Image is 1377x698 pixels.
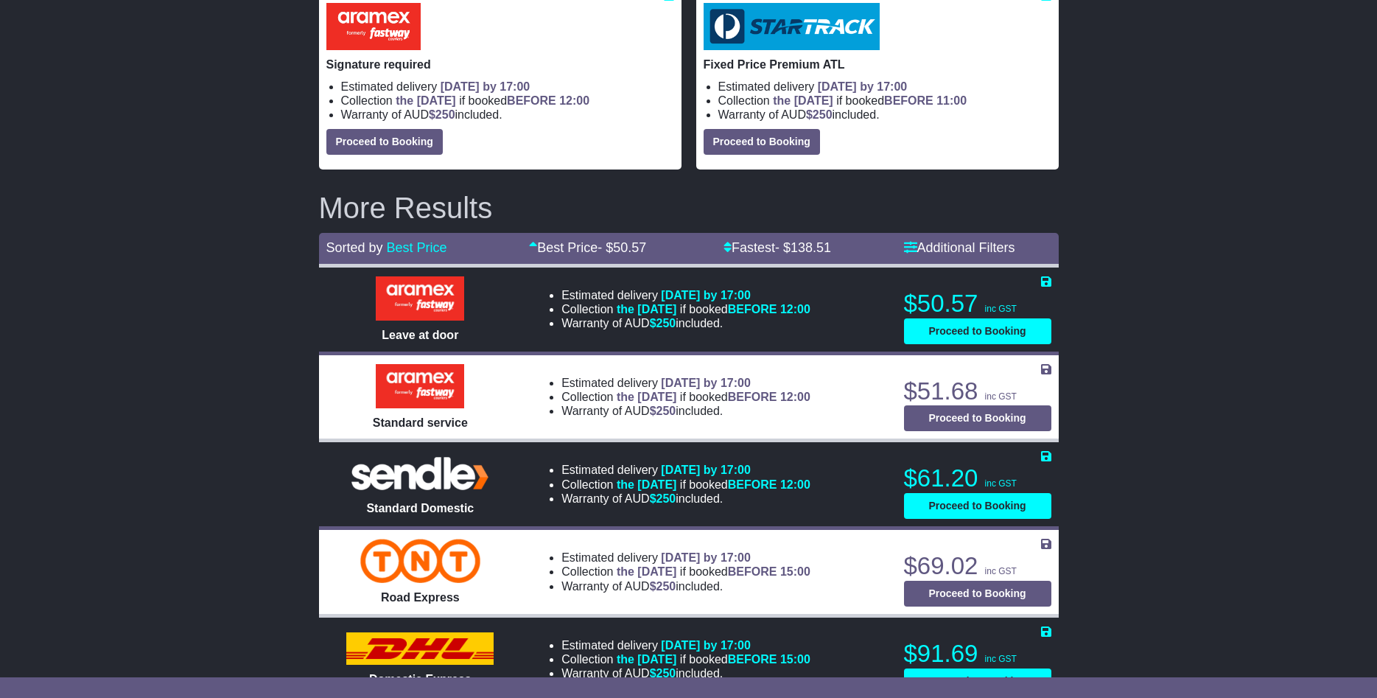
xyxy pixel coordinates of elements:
[366,502,474,514] span: Standard Domestic
[429,108,455,121] span: $
[559,94,589,107] span: 12:00
[561,376,810,390] li: Estimated delivery
[791,240,831,255] span: 138.51
[904,289,1051,318] p: $50.57
[341,80,674,94] li: Estimated delivery
[561,666,810,680] li: Warranty of AUD included.
[561,390,810,404] li: Collection
[904,493,1051,519] button: Proceed to Booking
[561,579,810,593] li: Warranty of AUD included.
[507,94,556,107] span: BEFORE
[904,405,1051,431] button: Proceed to Booking
[561,652,810,666] li: Collection
[904,551,1051,581] p: $69.02
[661,551,751,564] span: [DATE] by 17:00
[904,639,1051,669] p: $91.69
[773,94,967,107] span: if booked
[382,329,458,341] span: Leave at door
[704,57,1051,71] p: Fixed Price Premium ATL
[661,289,751,301] span: [DATE] by 17:00
[985,391,1017,402] span: inc GST
[884,94,933,107] span: BEFORE
[650,492,676,505] span: $
[936,94,967,107] span: 11:00
[561,463,810,477] li: Estimated delivery
[650,317,676,329] span: $
[319,192,1059,224] h2: More Results
[617,653,810,666] span: if booked
[650,405,676,417] span: $
[661,464,751,476] span: [DATE] by 17:00
[346,632,494,665] img: DHL: Domestic Express
[376,276,464,321] img: Aramex: Leave at door
[441,80,530,93] span: [DATE] by 17:00
[818,80,908,93] span: [DATE] by 17:00
[656,580,676,593] span: 250
[775,240,831,255] span: - $
[396,94,589,107] span: if booked
[813,108,833,121] span: 250
[561,492,810,506] li: Warranty of AUD included.
[396,94,455,107] span: the [DATE]
[360,539,480,583] img: TNT Domestic: Road Express
[728,303,777,315] span: BEFORE
[650,580,676,593] span: $
[780,391,810,403] span: 12:00
[326,129,443,155] button: Proceed to Booking
[341,108,674,122] li: Warranty of AUD included.
[617,565,676,578] span: the [DATE]
[704,129,820,155] button: Proceed to Booking
[780,478,810,491] span: 12:00
[656,667,676,680] span: 250
[661,377,751,389] span: [DATE] by 17:00
[718,80,1051,94] li: Estimated delivery
[561,404,810,418] li: Warranty of AUD included.
[617,303,676,315] span: the [DATE]
[985,566,1017,576] span: inc GST
[346,453,494,494] img: Sendle: Standard Domestic
[773,94,833,107] span: the [DATE]
[718,108,1051,122] li: Warranty of AUD included.
[561,565,810,579] li: Collection
[728,478,777,491] span: BEFORE
[561,316,810,330] li: Warranty of AUD included.
[617,391,810,403] span: if booked
[661,639,751,652] span: [DATE] by 17:00
[435,108,455,121] span: 250
[617,565,810,578] span: if booked
[780,303,810,315] span: 12:00
[326,240,383,255] span: Sorted by
[373,416,468,429] span: Standard service
[904,318,1051,344] button: Proceed to Booking
[904,581,1051,607] button: Proceed to Booking
[723,240,831,255] a: Fastest- $138.51
[728,565,777,578] span: BEFORE
[381,591,460,604] span: Road Express
[780,653,810,666] span: 15:00
[326,3,421,50] img: Aramex: Signature required
[529,240,646,255] a: Best Price- $50.57
[617,653,676,666] span: the [DATE]
[656,405,676,417] span: 250
[806,108,833,121] span: $
[656,492,676,505] span: 250
[728,653,777,666] span: BEFORE
[904,464,1051,493] p: $61.20
[985,654,1017,664] span: inc GST
[985,478,1017,489] span: inc GST
[617,478,810,491] span: if booked
[780,565,810,578] span: 15:00
[904,377,1051,406] p: $51.68
[718,94,1051,108] li: Collection
[904,240,1015,255] a: Additional Filters
[561,302,810,316] li: Collection
[341,94,674,108] li: Collection
[561,478,810,492] li: Collection
[904,669,1051,694] button: Proceed to Booking
[728,391,777,403] span: BEFORE
[650,667,676,680] span: $
[656,317,676,329] span: 250
[561,288,810,302] li: Estimated delivery
[376,364,464,408] img: Aramex: Standard service
[613,240,646,255] span: 50.57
